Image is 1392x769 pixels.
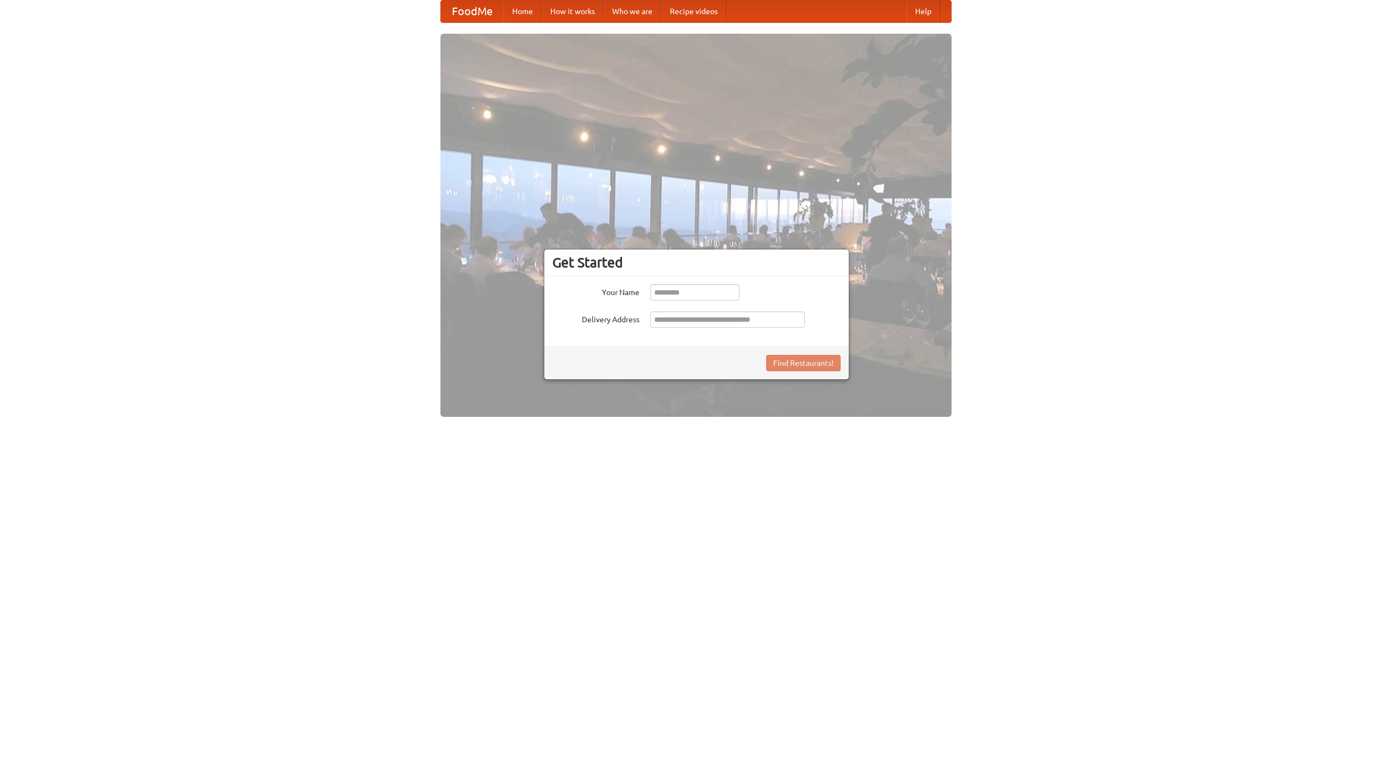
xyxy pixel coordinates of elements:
a: FoodMe [441,1,504,22]
h3: Get Started [552,254,841,271]
a: Help [906,1,940,22]
label: Your Name [552,284,639,298]
button: Find Restaurants! [766,355,841,371]
a: Recipe videos [661,1,726,22]
a: Home [504,1,542,22]
a: Who we are [604,1,661,22]
a: How it works [542,1,604,22]
label: Delivery Address [552,311,639,325]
